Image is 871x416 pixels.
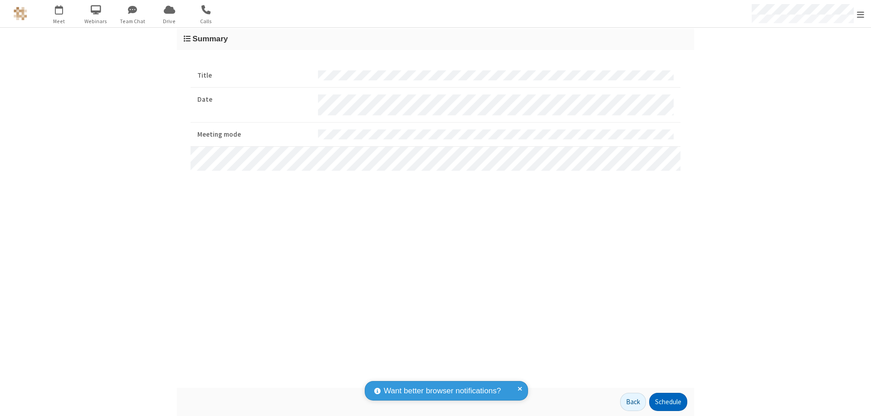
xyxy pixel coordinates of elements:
button: Back [620,393,646,411]
span: Webinars [79,17,113,25]
span: Summary [192,34,228,43]
span: Calls [189,17,223,25]
span: Drive [152,17,186,25]
iframe: Chat [848,392,864,410]
strong: Title [197,70,311,81]
span: Team Chat [116,17,150,25]
span: Meet [42,17,76,25]
strong: Meeting mode [197,129,311,140]
span: Want better browser notifications? [384,385,501,397]
strong: Date [197,94,311,105]
img: QA Selenium DO NOT DELETE OR CHANGE [14,7,27,20]
button: Schedule [649,393,687,411]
